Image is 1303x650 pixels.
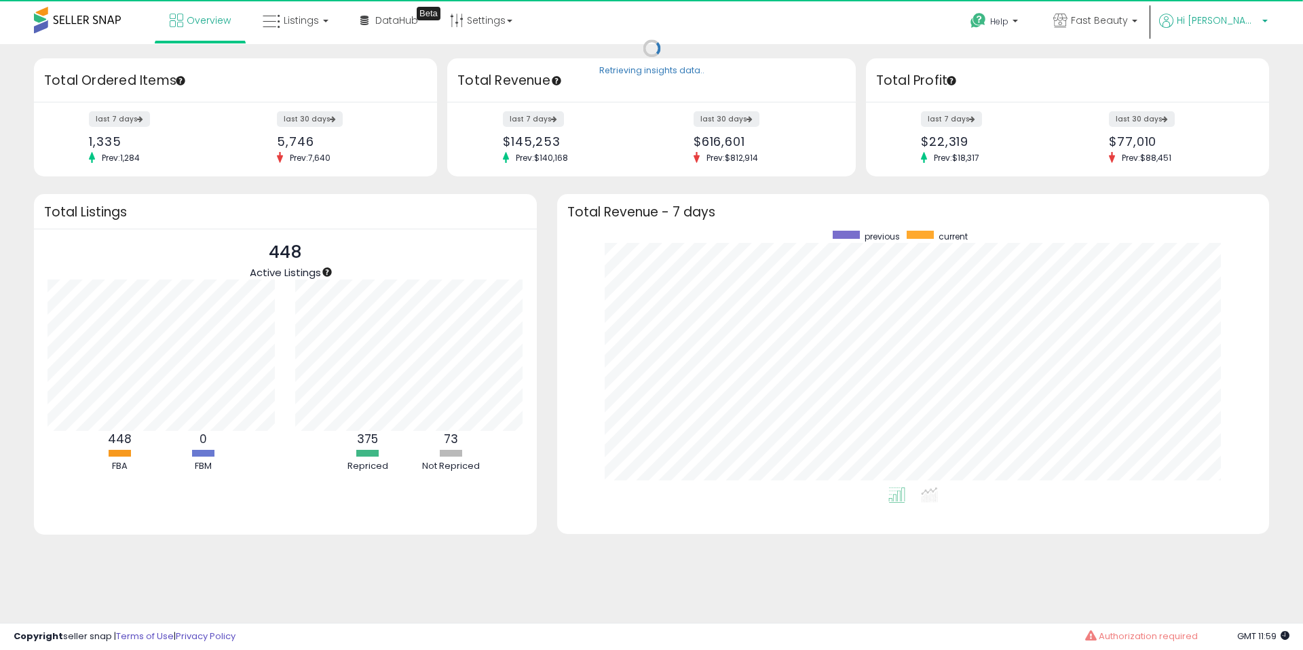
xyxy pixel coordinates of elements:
span: Prev: $18,317 [927,152,986,164]
span: previous [865,231,900,242]
span: Prev: 7,640 [283,152,337,164]
i: Get Help [970,12,987,29]
span: Hi [PERSON_NAME] [1177,14,1258,27]
label: last 7 days [89,111,150,127]
div: Tooltip anchor [174,75,187,87]
span: Prev: $88,451 [1115,152,1178,164]
b: 375 [357,431,378,447]
span: Active Listings [250,265,321,280]
label: last 30 days [1109,111,1175,127]
div: Not Repriced [411,460,492,473]
span: Fast Beauty [1071,14,1128,27]
div: $145,253 [503,134,641,149]
b: 73 [444,431,458,447]
div: Tooltip anchor [417,7,440,20]
div: $616,601 [694,134,832,149]
h3: Total Profit [876,71,1259,90]
h3: Total Revenue - 7 days [567,207,1259,217]
b: 448 [108,431,132,447]
div: 1,335 [89,134,225,149]
div: $22,319 [921,134,1057,149]
div: Retrieving insights data.. [599,65,704,77]
span: Prev: $140,168 [509,152,575,164]
span: Listings [284,14,319,27]
div: Tooltip anchor [550,75,563,87]
h3: Total Listings [44,207,527,217]
div: Tooltip anchor [321,266,333,278]
div: FBM [162,460,244,473]
h3: Total Ordered Items [44,71,427,90]
h3: Total Revenue [457,71,846,90]
div: FBA [79,460,160,473]
label: last 7 days [503,111,564,127]
span: current [939,231,968,242]
span: Help [990,16,1008,27]
span: DataHub [375,14,418,27]
div: Tooltip anchor [945,75,958,87]
div: Repriced [327,460,409,473]
b: 0 [200,431,207,447]
div: $77,010 [1109,134,1245,149]
p: 448 [250,240,321,265]
a: Help [960,2,1032,44]
label: last 30 days [694,111,759,127]
label: last 7 days [921,111,982,127]
span: Overview [187,14,231,27]
label: last 30 days [277,111,343,127]
a: Hi [PERSON_NAME] [1159,14,1268,44]
span: Prev: 1,284 [95,152,147,164]
div: 5,746 [277,134,413,149]
span: Prev: $812,914 [700,152,765,164]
